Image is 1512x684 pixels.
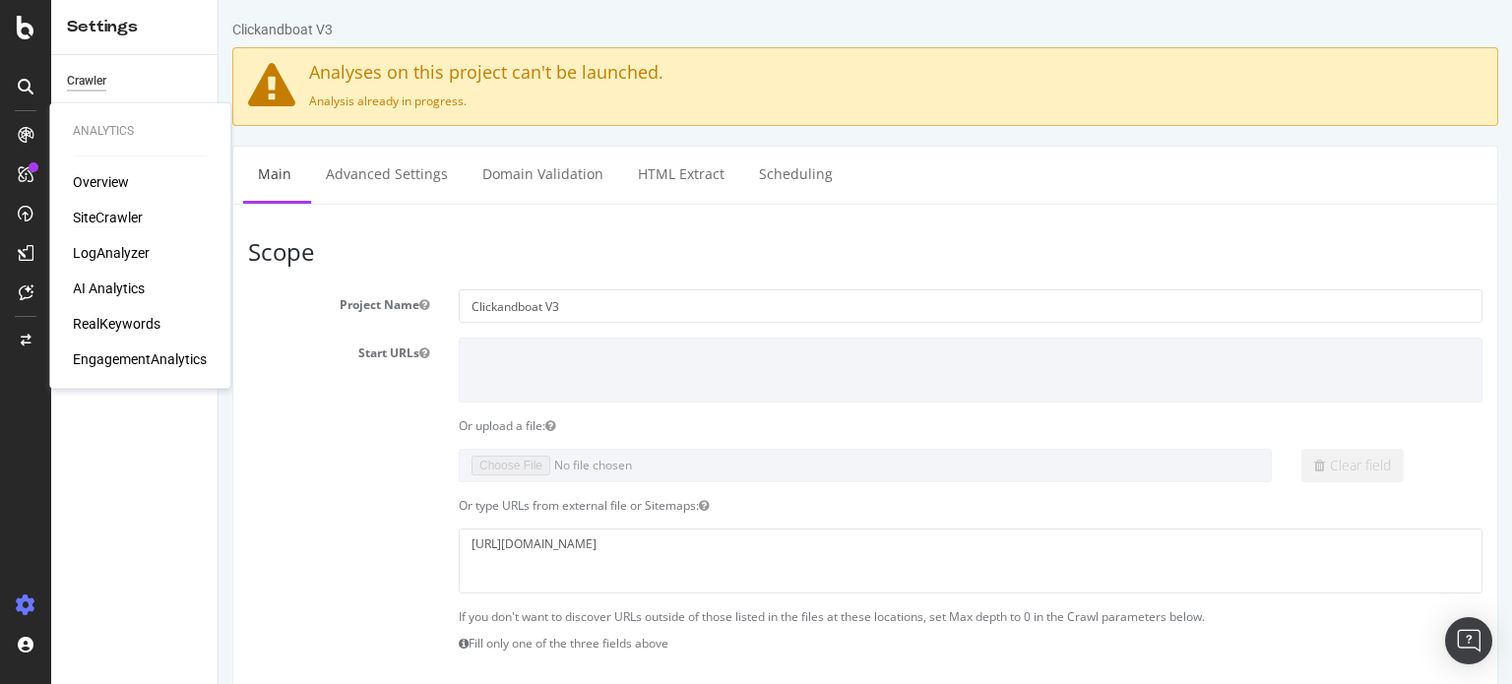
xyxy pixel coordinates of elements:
[201,296,211,313] button: Project Name
[93,147,244,201] a: Advanced Settings
[1445,617,1492,664] div: Open Intercom Messenger
[225,417,1279,434] div: Or upload a file:
[14,20,114,39] div: Clickandboat V3
[201,344,211,361] button: Start URLs
[73,279,145,298] a: AI Analytics
[240,635,1264,652] p: Fill only one of the three fields above
[73,123,207,140] div: Analytics
[67,99,204,120] a: Keywords
[73,243,150,263] a: LogAnalyzer
[249,147,400,201] a: Domain Validation
[30,93,1264,109] p: Analysis already in progress.
[73,172,129,192] a: Overview
[405,147,521,201] a: HTML Extract
[25,147,88,201] a: Main
[15,289,225,313] label: Project Name
[526,147,629,201] a: Scheduling
[67,99,119,120] div: Keywords
[67,71,204,92] a: Crawler
[30,63,1264,83] h4: Analyses on this project can't be launched.
[225,497,1279,514] div: Or type URLs from external file or Sitemaps:
[73,349,207,369] a: EngagementAnalytics
[73,208,143,227] a: SiteCrawler
[240,608,1264,625] p: If you don't want to discover URLs outside of those listed in the files at these locations, set M...
[240,529,1264,592] textarea: [URL][DOMAIN_NAME]
[67,71,106,92] div: Crawler
[73,314,160,334] a: RealKeywords
[67,16,202,38] div: Settings
[15,338,225,361] label: Start URLs
[30,239,1264,265] h3: Scope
